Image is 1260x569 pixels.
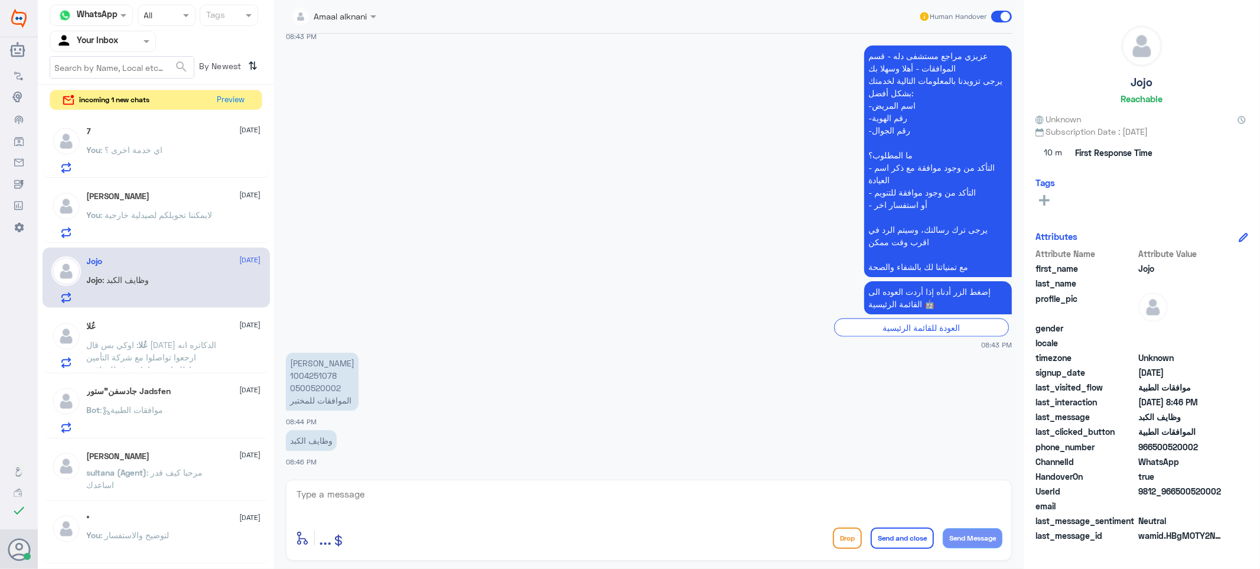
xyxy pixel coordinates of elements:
span: sultana (Agent) [87,467,147,477]
span: last_visited_flow [1036,381,1136,394]
img: defaultAdmin.png [51,126,81,156]
span: 08:46 PM [286,458,317,466]
img: defaultAdmin.png [1138,292,1168,322]
span: 08:43 PM [286,32,317,40]
i: ⇅ [249,56,258,76]
span: incoming 1 new chats [80,95,150,105]
span: null [1138,337,1224,349]
p: 28/9/2025, 8:43 PM [864,281,1012,314]
span: null [1138,500,1224,512]
span: ChannelId [1036,456,1136,468]
span: [DATE] [240,512,261,523]
h5: Ahmed [87,451,150,461]
span: 0 [1138,515,1224,527]
span: last_name [1036,277,1136,290]
span: profile_pic [1036,292,1136,320]
span: [DATE] [240,125,261,135]
span: Attribute Name [1036,248,1136,260]
span: 08:43 PM [981,340,1012,350]
img: defaultAdmin.png [51,321,81,351]
span: وظايف الكبد [1138,411,1224,423]
h5: 7 [87,126,91,136]
img: defaultAdmin.png [51,451,81,481]
h5: Abu Leen Nj [87,191,150,201]
h6: Attributes [1036,231,1077,242]
span: عُلا [139,340,148,350]
span: first_name [1036,262,1136,275]
img: defaultAdmin.png [51,191,81,221]
span: Bot [87,405,100,415]
h5: ° [87,514,90,524]
span: [DATE] [240,190,261,200]
span: HandoverOn [1036,470,1136,483]
span: phone_number [1036,441,1136,453]
span: search [174,60,188,74]
span: [DATE] [240,450,261,460]
h6: Reachable [1121,93,1163,104]
img: defaultAdmin.png [51,386,81,416]
span: last_message [1036,411,1136,423]
span: Subscription Date : [DATE] [1036,125,1248,138]
span: locale [1036,337,1136,349]
span: signup_date [1036,366,1136,379]
i: check [12,503,26,518]
span: : اي خدمة اخرى ؟ [101,145,163,155]
span: You [87,210,101,220]
h5: Jojo [87,256,103,266]
span: true [1138,470,1224,483]
span: 2025-08-23T15:05:56.073Z [1138,366,1224,379]
p: 28/9/2025, 8:44 PM [286,353,359,411]
span: You [87,530,101,540]
span: : لايمكننا تحويلكم لصيدلية خارجية [101,210,213,220]
span: الموافقات الطبية [1138,425,1224,438]
span: : لتوضيح والاستفسار [101,530,170,540]
span: : وظايف الكبد [103,275,149,285]
h6: Tags [1036,177,1055,188]
span: Jojo [1138,262,1224,275]
span: 2025-09-28T17:46:21.341Z [1138,396,1224,408]
div: العودة للقائمة الرئيسية [834,318,1009,337]
span: Unknown [1036,113,1082,125]
button: search [174,57,188,77]
span: You [87,145,101,155]
span: 9812_966500520002 [1138,485,1224,498]
img: Widebot Logo [11,9,27,28]
button: Send Message [943,528,1002,548]
span: [DATE] [240,385,261,395]
img: defaultAdmin.png [51,514,81,544]
span: Unknown [1138,352,1224,364]
span: By Newest [194,56,244,80]
span: last_message_id [1036,529,1136,542]
img: yourInbox.svg [56,32,74,50]
span: Human Handover [930,11,987,22]
span: 2 [1138,456,1224,468]
span: email [1036,500,1136,512]
h5: Jojo [1131,76,1153,89]
h5: جادسفن"ستور Jadsfen [87,386,171,396]
h5: عُلا [87,321,96,331]
span: last_interaction [1036,396,1136,408]
button: ... [319,525,331,551]
span: 966500520002 [1138,441,1224,453]
span: Jojo [87,275,103,285]
span: 10 m [1036,142,1071,164]
img: defaultAdmin.png [1122,26,1162,66]
span: موافقات الطبية [1138,381,1224,394]
p: 28/9/2025, 8:43 PM [864,45,1012,277]
span: : اوكي بس قال [DATE] الدكاتره انه ارجعوا تواصلوا مع شركة التأمين واطلبوا منهم اعاده رفع للموافقه [87,340,217,375]
img: whatsapp.png [56,6,74,24]
span: UserId [1036,485,1136,498]
span: ... [319,527,331,548]
span: : موافقات الطبية [100,405,164,415]
span: 08:44 PM [286,418,317,425]
img: defaultAdmin.png [51,256,81,286]
span: gender [1036,322,1136,334]
input: Search by Name, Local etc… [50,57,194,78]
span: [DATE] [240,320,261,330]
span: null [1138,322,1224,334]
span: timezone [1036,352,1136,364]
p: 28/9/2025, 8:46 PM [286,430,337,451]
span: First Response Time [1075,147,1152,159]
span: [DATE] [240,255,261,265]
span: last_clicked_button [1036,425,1136,438]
